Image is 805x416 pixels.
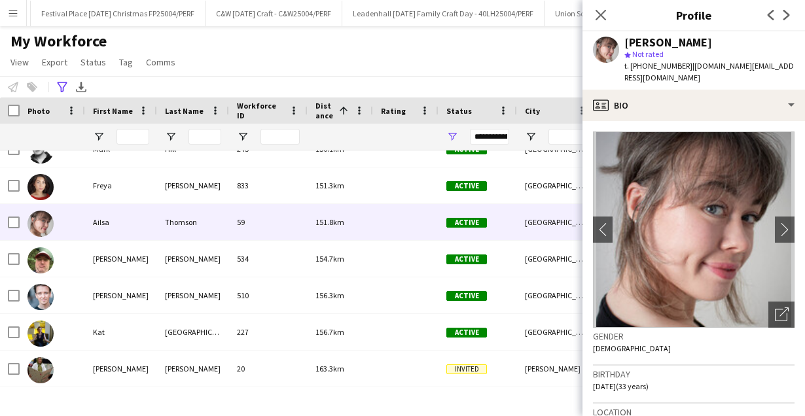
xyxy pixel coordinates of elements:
[229,241,308,277] div: 534
[446,291,487,301] span: Active
[593,368,795,380] h3: Birthday
[27,357,54,383] img: Amy Hall-Gibson
[315,101,334,120] span: Distance
[229,204,308,240] div: 59
[165,106,204,116] span: Last Name
[768,302,795,328] div: Open photos pop-in
[27,321,54,347] img: Kat Borrowdale
[517,241,596,277] div: [GEOGRAPHIC_DATA]
[85,277,157,313] div: [PERSON_NAME]
[85,204,157,240] div: Ailsa
[315,327,344,337] span: 156.7km
[548,129,588,145] input: City Filter Input
[141,54,181,71] a: Comms
[85,167,157,203] div: Freya
[446,328,487,338] span: Active
[27,247,54,273] img: Cameron Sinclair
[237,101,284,120] span: Workforce ID
[75,54,111,71] a: Status
[85,241,157,277] div: [PERSON_NAME]
[10,31,107,51] span: My Workforce
[545,1,742,26] button: Union Square - Christmas Launch - BUWS25001/PERF
[342,1,545,26] button: Leadenhall [DATE] Family Craft Day - 40LH25004/PERF
[446,364,487,374] span: Invited
[525,106,540,116] span: City
[593,381,649,391] span: [DATE] (33 years)
[157,277,229,313] div: [PERSON_NAME]
[119,56,133,68] span: Tag
[593,343,671,353] span: [DEMOGRAPHIC_DATA]
[315,217,344,227] span: 151.8km
[517,167,596,203] div: [GEOGRAPHIC_DATA]
[5,54,34,71] a: View
[157,241,229,277] div: [PERSON_NAME]
[10,56,29,68] span: View
[27,284,54,310] img: Kenny Boyle
[260,129,300,145] input: Workforce ID Filter Input
[237,131,249,143] button: Open Filter Menu
[593,131,795,328] img: Crew avatar or photo
[315,364,344,373] span: 163.3km
[157,314,229,350] div: [GEOGRAPHIC_DATA]
[157,351,229,387] div: [PERSON_NAME]
[114,54,138,71] a: Tag
[632,49,664,59] span: Not rated
[73,79,89,95] app-action-btn: Export XLSX
[27,174,54,200] img: Freya Anderson
[27,137,54,164] img: Mark Hill
[93,131,105,143] button: Open Filter Menu
[517,314,596,350] div: [GEOGRAPHIC_DATA]
[42,56,67,68] span: Export
[85,351,157,387] div: [PERSON_NAME]
[315,254,344,264] span: 154.7km
[54,79,70,95] app-action-btn: Advanced filters
[517,351,596,387] div: [PERSON_NAME]
[624,61,692,71] span: t. [PHONE_NUMBER]
[27,106,50,116] span: Photo
[446,106,472,116] span: Status
[116,129,149,145] input: First Name Filter Input
[165,131,177,143] button: Open Filter Menu
[157,167,229,203] div: [PERSON_NAME]
[229,167,308,203] div: 833
[446,181,487,191] span: Active
[85,314,157,350] div: Kat
[80,56,106,68] span: Status
[146,56,175,68] span: Comms
[157,204,229,240] div: Thomson
[446,131,458,143] button: Open Filter Menu
[188,129,221,145] input: Last Name Filter Input
[315,181,344,190] span: 151.3km
[229,351,308,387] div: 20
[315,290,344,300] span: 156.3km
[206,1,342,26] button: C&W [DATE] Craft - C&W25004/PERF
[229,277,308,313] div: 510
[593,330,795,342] h3: Gender
[93,106,133,116] span: First Name
[525,131,537,143] button: Open Filter Menu
[446,218,487,228] span: Active
[27,211,54,237] img: Ailsa Thomson
[517,277,596,313] div: [GEOGRAPHIC_DATA]
[37,54,73,71] a: Export
[446,254,487,264] span: Active
[624,61,794,82] span: | [DOMAIN_NAME][EMAIL_ADDRESS][DOMAIN_NAME]
[381,106,406,116] span: Rating
[582,90,805,121] div: Bio
[582,7,805,24] h3: Profile
[31,1,206,26] button: Festival Place [DATE] Christmas FP25004/PERF
[624,37,712,48] div: [PERSON_NAME]
[229,314,308,350] div: 227
[517,204,596,240] div: [GEOGRAPHIC_DATA]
